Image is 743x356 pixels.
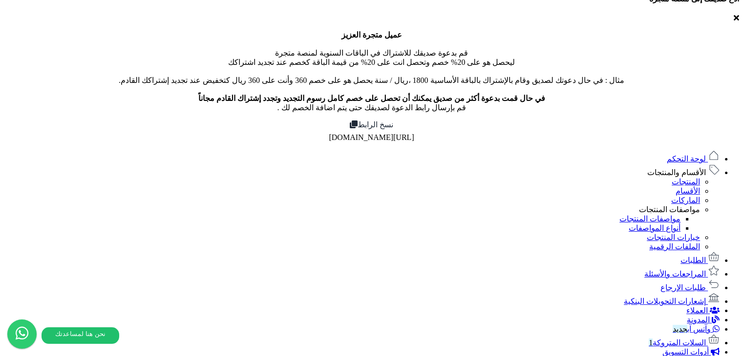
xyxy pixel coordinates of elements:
a: المراجعات والأسئلة [644,270,720,278]
a: مواصفات المنتجات [639,205,700,214]
span: طلبات الإرجاع [660,283,706,292]
span: 1 [649,338,653,347]
a: خيارات المنتجات [647,233,700,241]
span: وآتس آب [673,325,711,333]
b: في حال قمت بدعوة أكثر من صديق يمكنك أن تحصل على خصم كامل رسوم التجديد وتجدد إشتراك القادم مجاناً [198,94,545,102]
div: [URL][DOMAIN_NAME] [4,133,739,142]
span: الطلبات [680,256,706,264]
span: المدونة [687,316,710,324]
a: المنتجات [672,178,700,186]
span: السلات المتروكة [649,338,706,347]
a: الملفات الرقمية [649,242,700,251]
a: أدوات التسويق [662,348,720,356]
a: السلات المتروكة1 [649,338,720,347]
a: إشعارات التحويلات البنكية [624,297,720,305]
a: أنواع المواصفات [629,224,680,232]
span: المراجعات والأسئلة [644,270,706,278]
a: طلبات الإرجاع [660,283,720,292]
a: المدونة [687,316,720,324]
p: قم بدعوة صديقك للاشتراك في الباقات السنوية لمنصة متجرة ليحصل هو على 20% خصم وتحصل انت على 20% من ... [4,30,739,112]
span: العملاء [686,306,708,315]
span: لوحة التحكم [667,155,706,163]
label: نسخ الرابط [4,120,739,129]
span: إشعارات التحويلات البنكية [624,297,706,305]
b: عميل متجرة العزيز [341,31,402,39]
span: أدوات التسويق [662,348,709,356]
a: الأقسام [676,187,700,195]
span: الأقسام والمنتجات [647,168,706,177]
a: الطلبات [680,256,720,264]
a: الماركات [671,196,700,204]
a: مواصفات المنتجات [619,215,680,223]
a: وآتس آبجديد [673,325,720,333]
span: جديد [673,325,687,333]
a: لوحة التحكم [667,155,720,163]
a: العملاء [686,306,720,315]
